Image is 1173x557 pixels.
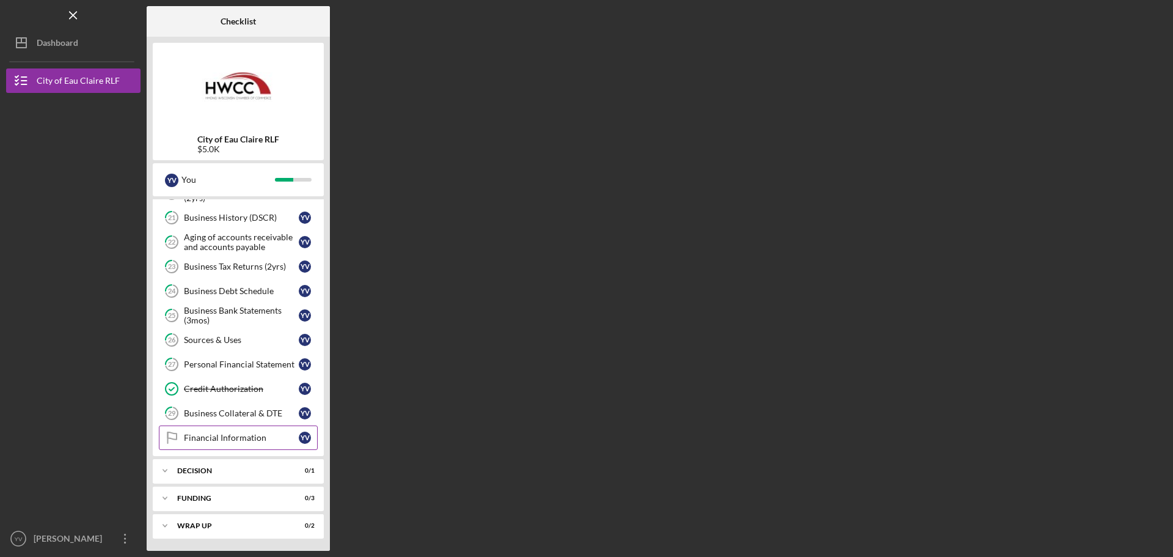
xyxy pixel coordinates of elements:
div: Y V [299,383,311,395]
a: 26Sources & UsesYV [159,328,318,352]
button: Dashboard [6,31,141,55]
div: Business Tax Returns (2yrs) [184,262,299,271]
div: Personal Financial Statement [184,360,299,369]
a: 23Business Tax Returns (2yrs)YV [159,254,318,279]
div: [PERSON_NAME] [31,526,110,554]
div: Y V [299,309,311,322]
a: 22Aging of accounts receivable and accounts payableYV [159,230,318,254]
div: Business History (DSCR) [184,213,299,223]
img: Product logo [153,49,324,122]
a: Financial InformationYV [159,426,318,450]
div: Y V [299,212,311,224]
div: Y V [299,407,311,419]
div: Y V [299,260,311,273]
tspan: 21 [168,214,175,222]
a: Credit AuthorizationYV [159,377,318,401]
div: Business Collateral & DTE [184,408,299,418]
button: YV[PERSON_NAME] [6,526,141,551]
div: Wrap Up [177,522,284,529]
div: Y V [299,285,311,297]
a: 27Personal Financial StatementYV [159,352,318,377]
div: 0 / 3 [293,495,315,502]
div: $5.0K [197,144,279,154]
div: Aging of accounts receivable and accounts payable [184,232,299,252]
div: Y V [299,432,311,444]
div: Sources & Uses [184,335,299,345]
tspan: 23 [168,263,175,271]
div: Funding [177,495,284,502]
div: 0 / 1 [293,467,315,474]
div: City of Eau Claire RLF [37,68,120,96]
div: Y V [299,236,311,248]
div: Financial Information [184,433,299,443]
b: City of Eau Claire RLF [197,135,279,144]
button: City of Eau Claire RLF [6,68,141,93]
a: 21Business History (DSCR)YV [159,205,318,230]
div: Dashboard [37,31,78,58]
tspan: 26 [168,336,176,344]
div: Y V [299,358,311,371]
div: Business Bank Statements (3mos) [184,306,299,325]
tspan: 24 [168,287,176,295]
div: Decision [177,467,284,474]
tspan: 25 [168,312,175,320]
div: Credit Authorization [184,384,299,394]
tspan: 22 [168,238,175,246]
tspan: 29 [168,410,176,418]
div: Business Debt Schedule [184,286,299,296]
tspan: 27 [168,361,176,369]
a: 24Business Debt ScheduleYV [159,279,318,303]
a: 25Business Bank Statements (3mos)YV [159,303,318,328]
div: Y V [299,334,311,346]
text: YV [15,536,23,542]
b: Checklist [221,17,256,26]
div: 0 / 2 [293,522,315,529]
div: You [181,169,275,190]
a: 29Business Collateral & DTEYV [159,401,318,426]
div: Y V [165,174,178,187]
